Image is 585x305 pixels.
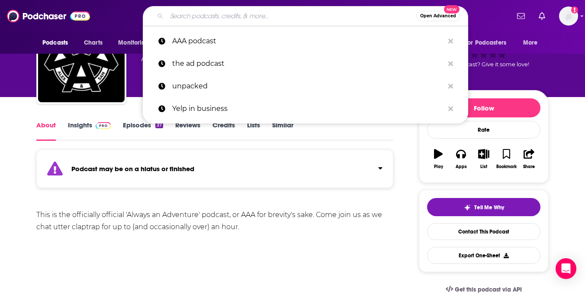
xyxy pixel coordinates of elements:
img: Always an Adventure (AAA) [38,16,125,102]
span: Logged in as mgalandak [559,6,578,26]
span: More [523,37,538,49]
img: User Profile [559,6,578,26]
svg: Add a profile image [571,6,578,13]
button: Share [518,143,540,175]
span: Podcasts [42,37,68,49]
a: Charts [78,35,108,51]
button: open menu [517,35,549,51]
a: About [36,121,56,141]
button: Export One-Sheet [427,247,540,264]
a: Get this podcast via API [439,279,529,300]
div: Share [523,164,535,169]
span: For Podcasters [465,37,506,49]
input: Search podcasts, credits, & more... [167,9,416,23]
a: Similar [272,121,293,141]
a: InsightsPodchaser Pro [68,121,111,141]
img: Podchaser - Follow, Share and Rate Podcasts [7,8,90,24]
div: Search podcasts, credits, & more... [143,6,468,26]
button: open menu [112,35,160,51]
a: unpacked [143,75,468,97]
span: Monitoring [118,37,149,49]
p: Yelp in business [172,97,444,120]
button: Bookmark [495,143,517,175]
button: Open AdvancedNew [416,11,460,21]
a: Show notifications dropdown [535,9,549,23]
img: tell me why sparkle [464,204,471,211]
a: Reviews [175,121,200,141]
span: Charts [84,37,103,49]
p: the ad podcast [172,52,444,75]
div: Play [434,164,443,169]
img: Podchaser Pro [96,122,111,129]
a: Episodes37 [123,121,163,141]
p: unpacked [172,75,444,97]
span: Open Advanced [420,14,456,18]
div: Rate [427,121,540,139]
span: Get this podcast via API [455,286,522,293]
p: AAA podcast [172,30,444,52]
a: Show notifications dropdown [514,9,528,23]
span: Good podcast? Give it some love! [438,61,529,68]
button: Follow [427,98,540,117]
div: A podcast [141,54,175,64]
div: Open Intercom Messenger [556,258,576,279]
button: open menu [36,35,79,51]
a: AAA podcast [143,30,468,52]
a: the ad podcast [143,52,468,75]
button: Show profile menu [559,6,578,26]
button: Apps [450,143,472,175]
button: Play [427,143,450,175]
a: Yelp in business [143,97,468,120]
button: List [472,143,495,175]
span: Tell Me Why [474,204,504,211]
strong: Podcast may be on a hiatus or finished [71,165,194,173]
button: tell me why sparkleTell Me Why [427,198,540,216]
section: Click to expand status details [36,155,393,188]
span: New [444,5,460,13]
div: Bookmark [496,164,517,169]
div: Apps [456,164,467,169]
div: This is the officially official 'Always an Adventure' podcast, or AAA for brevity's sake. Come jo... [36,209,393,233]
div: List [480,164,487,169]
button: open menu [459,35,519,51]
a: Contact This Podcast [427,223,540,240]
div: 37 [155,122,163,128]
a: Credits [212,121,235,141]
a: Lists [247,121,260,141]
